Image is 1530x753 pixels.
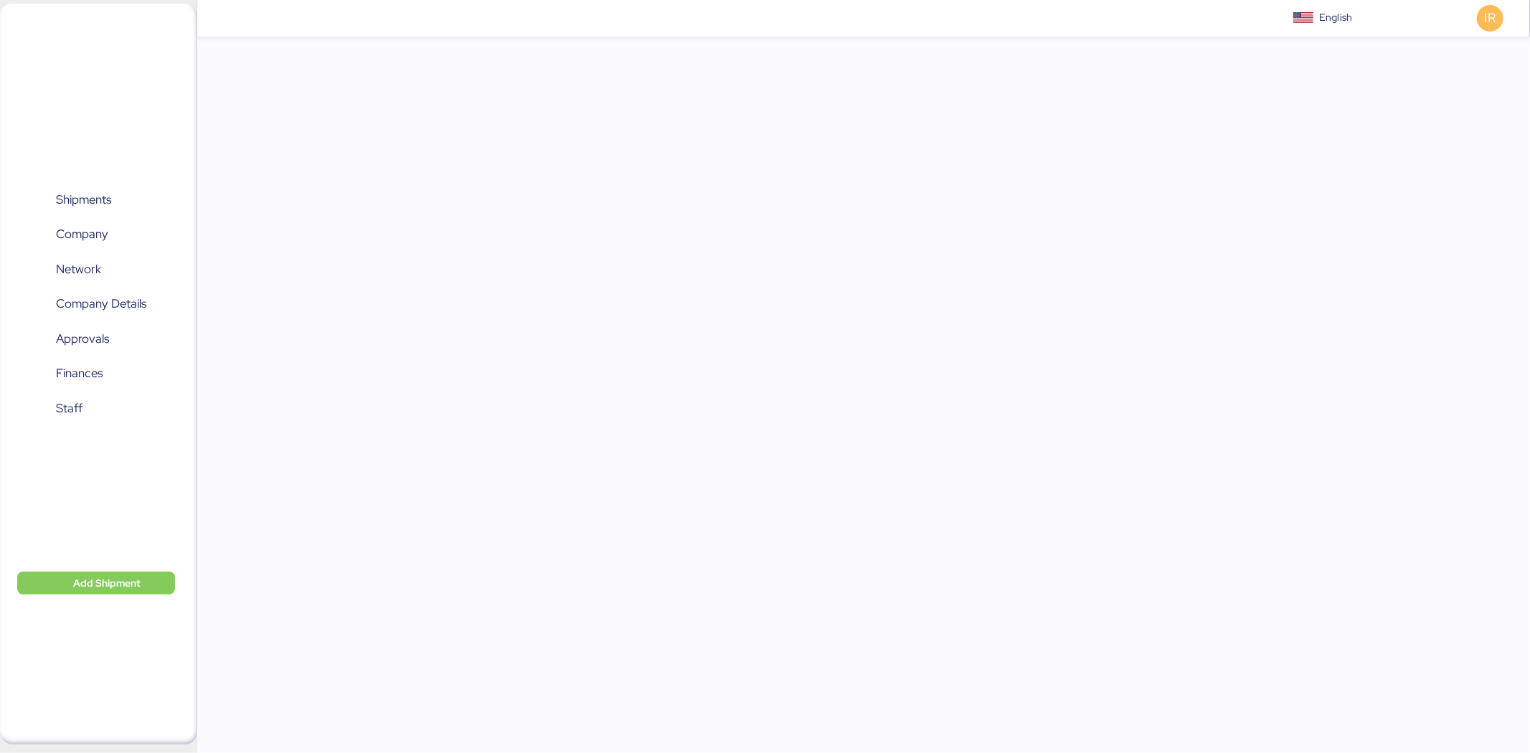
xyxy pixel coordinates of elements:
span: Shipments [56,189,111,210]
span: Company Details [56,293,146,314]
span: Staff [56,398,82,419]
a: Network [9,253,176,286]
a: Shipments [9,184,176,217]
span: Company [56,224,108,245]
a: Staff [9,392,176,425]
span: Approvals [56,328,109,349]
button: Add Shipment [17,572,175,595]
a: Approvals [9,323,176,356]
span: IR [1485,9,1496,27]
a: Company Details [9,288,176,321]
span: Network [56,259,101,280]
div: English [1319,10,1352,25]
a: Finances [9,357,176,390]
span: Finances [56,363,103,384]
a: Company [9,218,176,251]
button: Menu [206,6,230,31]
span: Add Shipment [73,574,141,592]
